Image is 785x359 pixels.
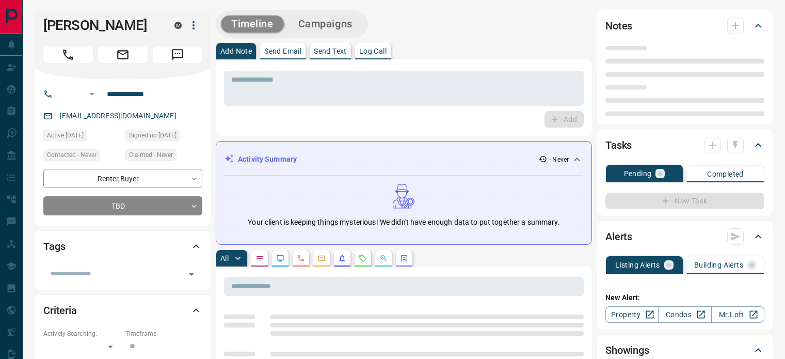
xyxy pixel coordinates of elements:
[624,170,652,177] p: Pending
[47,150,97,160] span: Contacted - Never
[129,150,173,160] span: Claimed - Never
[711,306,764,323] a: Mr.Loft
[43,238,65,255] h2: Tags
[615,261,660,269] p: Listing Alerts
[400,254,408,262] svg: Agent Actions
[379,254,388,262] svg: Opportunities
[220,48,252,55] p: Add Note
[658,306,711,323] a: Condos
[605,228,632,245] h2: Alerts
[276,254,284,262] svg: Lead Browsing Activity
[43,17,159,34] h1: [PERSON_NAME]
[86,88,98,100] button: Open
[125,329,202,338] p: Timeframe:
[47,130,84,141] span: Active [DATE]
[605,133,764,158] div: Tasks
[43,46,93,63] span: Call
[605,137,632,153] h2: Tasks
[43,329,120,338] p: Actively Searching:
[605,13,764,38] div: Notes
[359,254,367,262] svg: Requests
[605,306,659,323] a: Property
[338,254,346,262] svg: Listing Alerts
[288,15,363,33] button: Campaigns
[238,154,297,165] p: Activity Summary
[549,155,569,164] p: - Never
[297,254,305,262] svg: Calls
[317,254,326,262] svg: Emails
[174,22,182,29] div: mrloft.ca
[43,196,202,215] div: TBD
[221,15,284,33] button: Timeline
[43,298,202,323] div: Criteria
[605,224,764,249] div: Alerts
[707,170,744,178] p: Completed
[184,267,199,282] button: Open
[225,150,583,169] div: Activity Summary- Never
[605,292,764,303] p: New Alert:
[153,46,202,63] span: Message
[43,234,202,259] div: Tags
[359,48,387,55] p: Log Call
[694,261,743,269] p: Building Alerts
[43,302,77,319] h2: Criteria
[220,255,229,262] p: All
[125,130,202,144] div: Mon Feb 06 2012
[98,46,148,63] span: Email
[314,48,347,55] p: Send Text
[60,112,177,120] a: [EMAIL_ADDRESS][DOMAIN_NAME]
[605,342,649,358] h2: Showings
[255,254,264,262] svg: Notes
[43,130,120,144] div: Thu Apr 07 2022
[605,18,632,34] h2: Notes
[43,169,202,188] div: Renter , Buyer
[264,48,301,55] p: Send Email
[248,217,559,228] p: Your client is keeping things mysterious! We didn't have enough data to put together a summary.
[129,130,177,141] span: Signed up [DATE]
